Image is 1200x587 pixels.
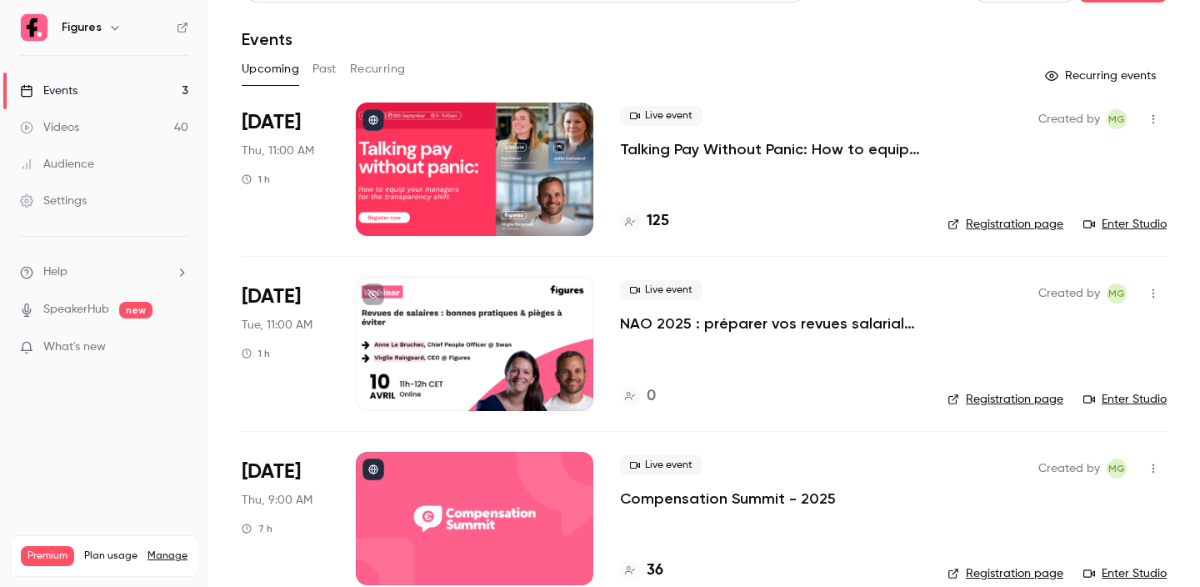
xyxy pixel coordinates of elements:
span: Live event [620,106,702,126]
span: Help [43,263,67,281]
span: Thu, 9:00 AM [242,492,312,509]
span: Tue, 11:00 AM [242,317,312,334]
span: MG [1108,459,1125,479]
button: Upcoming [242,56,299,83]
span: Created by [1038,459,1100,479]
iframe: Noticeable Trigger [168,340,188,355]
div: Videos [20,119,79,136]
a: Compensation Summit - 2025 [620,489,836,509]
a: Registration page [947,565,1063,582]
button: Recurring events [1037,63,1167,89]
span: Created by [1038,283,1100,304]
a: SpeakerHub [43,301,109,319]
span: Live event [620,455,702,475]
a: 36 [620,559,663,582]
h6: Figures [62,19,102,36]
span: Live event [620,280,702,300]
span: What's new [43,339,106,356]
span: [DATE] [242,459,301,485]
a: Enter Studio [1083,391,1167,408]
img: Figures [21,14,47,41]
a: Registration page [947,391,1063,408]
a: NAO 2025 : préparer vos revues salariales et renforcer le dialogue social [620,314,921,334]
span: Mégane Gateau [1107,109,1127,129]
div: Sep 18 Thu, 11:00 AM (Europe/Paris) [242,103,329,236]
a: 125 [620,210,669,233]
h1: Events [242,29,292,49]
div: 1 h [242,173,270,186]
a: 0 [620,385,656,408]
span: Created by [1038,109,1100,129]
a: Registration page [947,216,1063,233]
div: Settings [20,193,87,209]
span: Thu, 11:00 AM [242,143,314,159]
span: Premium [21,546,74,566]
button: Recurring [350,56,406,83]
div: Audience [20,156,94,173]
span: [DATE] [242,109,301,136]
span: Plan usage [84,549,137,563]
li: help-dropdown-opener [20,263,188,281]
span: Mégane Gateau [1107,283,1127,304]
div: Oct 7 Tue, 11:00 AM (Europe/Paris) [242,277,329,410]
span: new [119,302,152,319]
a: Enter Studio [1083,565,1167,582]
span: MG [1108,283,1125,304]
div: Events [20,83,77,99]
h4: 0 [647,385,656,408]
span: Mégane Gateau [1107,459,1127,479]
a: Talking Pay Without Panic: How to equip your managers for the transparency shift [620,139,921,159]
button: Past [312,56,337,83]
h4: 125 [647,210,669,233]
a: Manage [147,549,187,563]
h4: 36 [647,559,663,582]
div: 1 h [242,347,270,360]
span: [DATE] [242,283,301,310]
span: MG [1108,109,1125,129]
div: Oct 16 Thu, 9:00 AM (Europe/Paris) [242,452,329,585]
a: Enter Studio [1083,216,1167,233]
div: 7 h [242,522,272,535]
